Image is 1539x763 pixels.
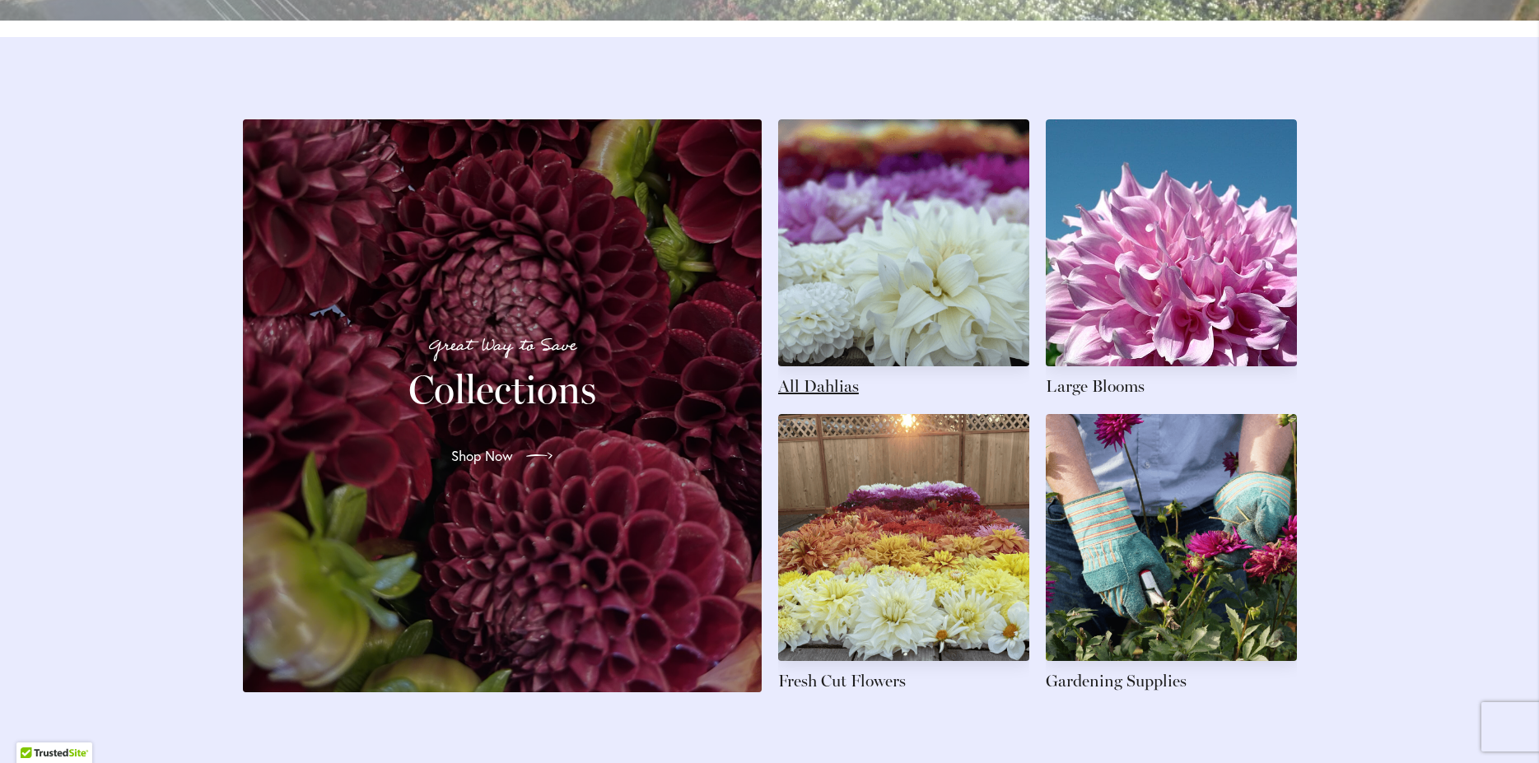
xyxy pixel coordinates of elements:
h2: Collections [263,366,742,412]
a: Shop Now [438,433,566,479]
p: Great Way to Save [263,333,742,360]
span: Shop Now [451,446,513,466]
